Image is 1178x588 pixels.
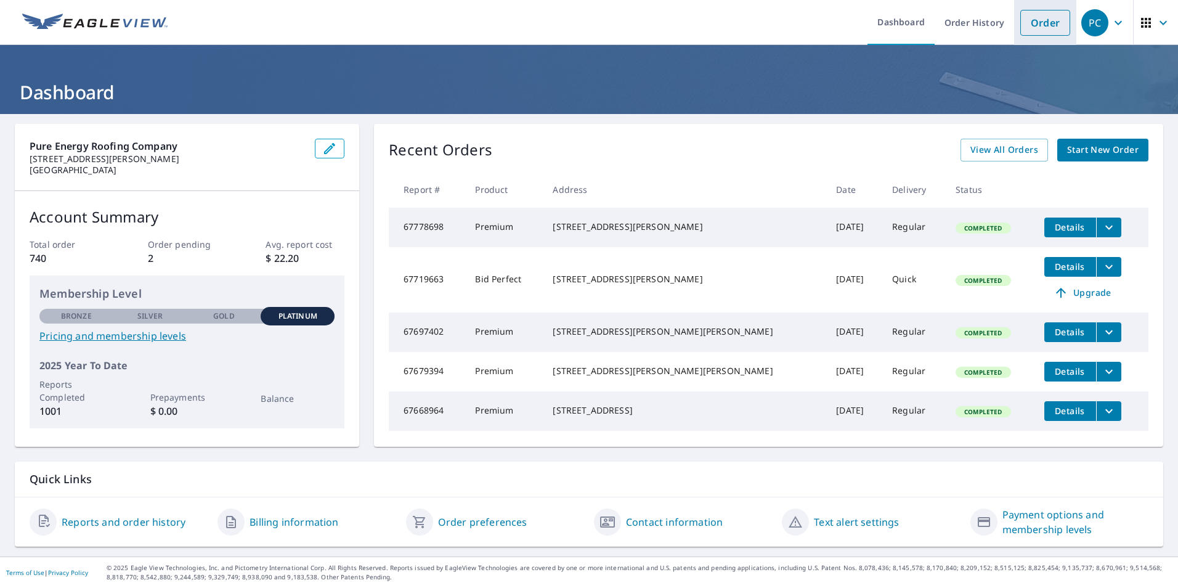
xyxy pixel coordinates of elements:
p: Membership Level [39,285,335,302]
button: filesDropdownBtn-67778698 [1096,218,1121,237]
div: [STREET_ADDRESS][PERSON_NAME] [553,221,816,233]
td: Premium [465,312,543,352]
td: Quick [882,247,946,312]
td: Bid Perfect [465,247,543,312]
div: PC [1081,9,1108,36]
td: 67697402 [389,312,465,352]
img: EV Logo [22,14,168,32]
td: 67668964 [389,391,465,431]
p: Prepayments [150,391,224,404]
p: Order pending [148,238,227,251]
p: Silver [137,311,163,322]
a: Start New Order [1057,139,1148,161]
td: Premium [465,352,543,391]
p: [GEOGRAPHIC_DATA] [30,165,305,176]
a: Terms of Use [6,568,44,577]
span: Completed [957,329,1009,337]
button: filesDropdownBtn-67719663 [1096,257,1121,277]
span: Completed [957,276,1009,285]
th: Address [543,171,826,208]
span: Start New Order [1067,142,1139,158]
p: © 2025 Eagle View Technologies, Inc. and Pictometry International Corp. All Rights Reserved. Repo... [107,563,1172,582]
button: detailsBtn-67719663 [1044,257,1096,277]
a: Privacy Policy [48,568,88,577]
p: Balance [261,392,335,405]
td: [DATE] [826,391,882,431]
h1: Dashboard [15,80,1163,105]
span: Details [1052,326,1089,338]
button: detailsBtn-67668964 [1044,401,1096,421]
td: 67778698 [389,208,465,247]
p: $ 22.20 [266,251,344,266]
a: View All Orders [961,139,1048,161]
span: Upgrade [1052,285,1114,300]
p: Pure Energy Roofing Company [30,139,305,153]
td: 67719663 [389,247,465,312]
span: Completed [957,224,1009,232]
p: 2025 Year To Date [39,358,335,373]
p: Total order [30,238,108,251]
p: | [6,569,88,576]
td: [DATE] [826,247,882,312]
p: Bronze [61,311,92,322]
p: [STREET_ADDRESS][PERSON_NAME] [30,153,305,165]
button: filesDropdownBtn-67679394 [1096,362,1121,382]
button: detailsBtn-67697402 [1044,322,1096,342]
a: Reports and order history [62,515,185,529]
span: Details [1052,221,1089,233]
div: [STREET_ADDRESS][PERSON_NAME][PERSON_NAME] [553,325,816,338]
th: Status [946,171,1034,208]
td: Regular [882,208,946,247]
th: Product [465,171,543,208]
div: [STREET_ADDRESS] [553,404,816,417]
p: Account Summary [30,206,344,228]
p: Reports Completed [39,378,113,404]
a: Order [1020,10,1070,36]
a: Pricing and membership levels [39,329,335,343]
button: filesDropdownBtn-67668964 [1096,401,1121,421]
p: Recent Orders [389,139,492,161]
td: Premium [465,208,543,247]
a: Billing information [250,515,338,529]
td: Regular [882,312,946,352]
p: 1001 [39,404,113,419]
td: Premium [465,391,543,431]
button: detailsBtn-67778698 [1044,218,1096,237]
a: Contact information [626,515,723,529]
p: Avg. report cost [266,238,344,251]
div: [STREET_ADDRESS][PERSON_NAME][PERSON_NAME] [553,365,816,377]
td: [DATE] [826,352,882,391]
a: Order preferences [438,515,527,529]
p: Gold [213,311,234,322]
button: filesDropdownBtn-67697402 [1096,322,1121,342]
a: Text alert settings [814,515,899,529]
span: Details [1052,405,1089,417]
p: Quick Links [30,472,1148,487]
span: Completed [957,368,1009,377]
th: Delivery [882,171,946,208]
button: detailsBtn-67679394 [1044,362,1096,382]
a: Upgrade [1044,283,1121,303]
p: Platinum [278,311,317,322]
th: Date [826,171,882,208]
p: 2 [148,251,227,266]
span: Details [1052,365,1089,377]
span: Details [1052,261,1089,272]
a: Payment options and membership levels [1002,507,1148,537]
p: $ 0.00 [150,404,224,419]
div: [STREET_ADDRESS][PERSON_NAME] [553,273,816,285]
p: 740 [30,251,108,266]
span: View All Orders [970,142,1038,158]
td: Regular [882,352,946,391]
td: Regular [882,391,946,431]
td: 67679394 [389,352,465,391]
th: Report # [389,171,465,208]
span: Completed [957,407,1009,416]
td: [DATE] [826,312,882,352]
td: [DATE] [826,208,882,247]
